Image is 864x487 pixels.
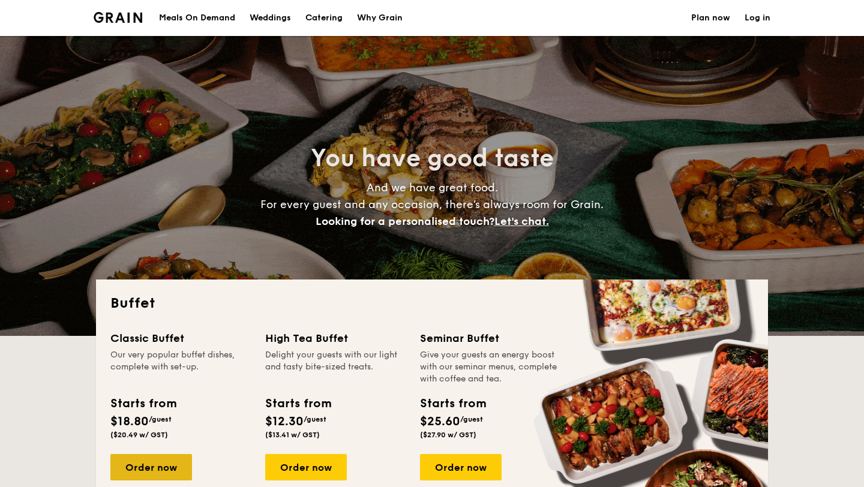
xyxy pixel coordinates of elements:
div: Order now [265,454,347,480]
div: Seminar Buffet [420,330,560,347]
span: And we have great food. For every guest and any occasion, there’s always room for Grain. [260,181,604,228]
a: Logotype [94,12,142,23]
div: Order now [420,454,502,480]
span: $18.80 [110,414,149,429]
img: Grain [94,12,142,23]
div: Classic Buffet [110,330,251,347]
span: ($13.41 w/ GST) [265,431,320,439]
span: $12.30 [265,414,304,429]
span: /guest [460,415,483,423]
span: Looking for a personalised touch? [316,215,494,228]
span: /guest [149,415,172,423]
span: You have good taste [311,144,554,173]
div: Starts from [110,395,176,413]
div: Starts from [265,395,331,413]
div: Order now [110,454,192,480]
span: Let's chat. [494,215,549,228]
div: High Tea Buffet [265,330,406,347]
span: ($27.90 w/ GST) [420,431,476,439]
div: Give your guests an energy boost with our seminar menus, complete with coffee and tea. [420,349,560,385]
span: $25.60 [420,414,460,429]
span: ($20.49 w/ GST) [110,431,168,439]
h2: Buffet [110,294,754,313]
div: Starts from [420,395,485,413]
div: Delight your guests with our light and tasty bite-sized treats. [265,349,406,385]
span: /guest [304,415,326,423]
div: Our very popular buffet dishes, complete with set-up. [110,349,251,385]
